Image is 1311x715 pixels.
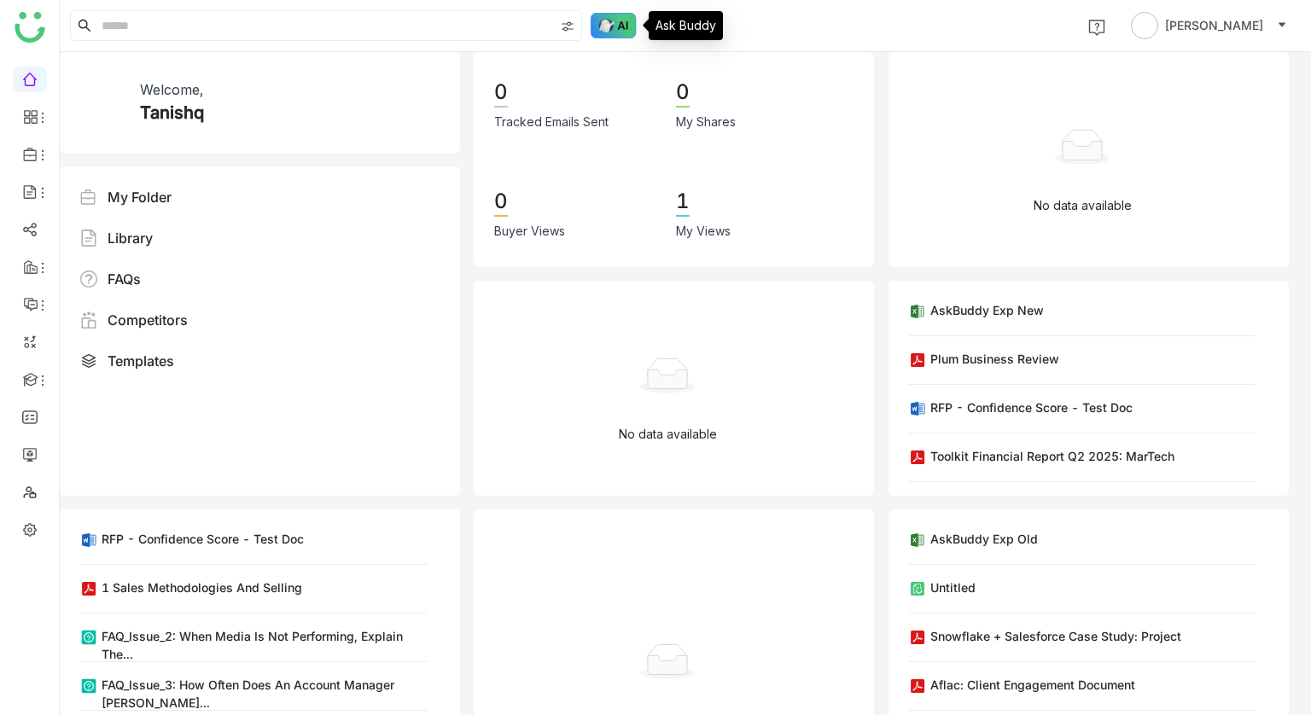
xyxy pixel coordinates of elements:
div: Snowflake + Salesforce Case Study: Project [930,627,1181,645]
div: Library [108,228,153,248]
button: [PERSON_NAME] [1127,12,1291,39]
div: Plum Business Review [930,350,1059,368]
img: 671209acaf585a2378d5d1f7 [80,79,126,125]
div: 1 [676,188,690,217]
div: RFP - Confidence Score - Test Doc [102,530,304,548]
div: 1 Sales Methodologies and Selling [102,578,302,596]
div: AskBuddy Exp old [930,530,1038,548]
img: logo [15,12,45,43]
div: Templates [108,351,174,371]
div: My Views [676,222,731,241]
div: Untitled [930,578,976,596]
img: help.svg [1088,19,1105,36]
div: FAQs [108,269,141,289]
div: AskBuddy Exp new [930,301,1044,319]
div: Buyer Views [494,222,565,241]
img: avatar [1131,12,1158,39]
div: My Folder [108,187,172,207]
div: FAQ_Issue_2: When media is not performing, explain the... [102,627,427,663]
div: Welcome, [140,79,203,100]
div: Tanishq [140,100,204,125]
p: No data available [1034,196,1132,215]
div: FAQ_Issue_3: How often does an account manager [PERSON_NAME]... [102,676,427,712]
p: No data available [619,425,717,444]
img: ask-buddy-hover.svg [591,13,637,38]
div: 0 [494,188,508,217]
div: Tracked Emails Sent [494,113,609,131]
div: Competitors [108,310,188,330]
div: RFP - Confidence Score - Test Doc [930,398,1133,416]
img: search-type.svg [561,20,574,33]
div: Toolkit Financial Report Q2 2025: MarTech [930,447,1174,465]
div: Ask Buddy [649,11,723,40]
div: 0 [494,78,508,108]
div: 0 [676,78,690,108]
span: [PERSON_NAME] [1165,16,1263,35]
div: My Shares [676,113,736,131]
div: Aflac: Client Engagement Document [930,676,1135,694]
